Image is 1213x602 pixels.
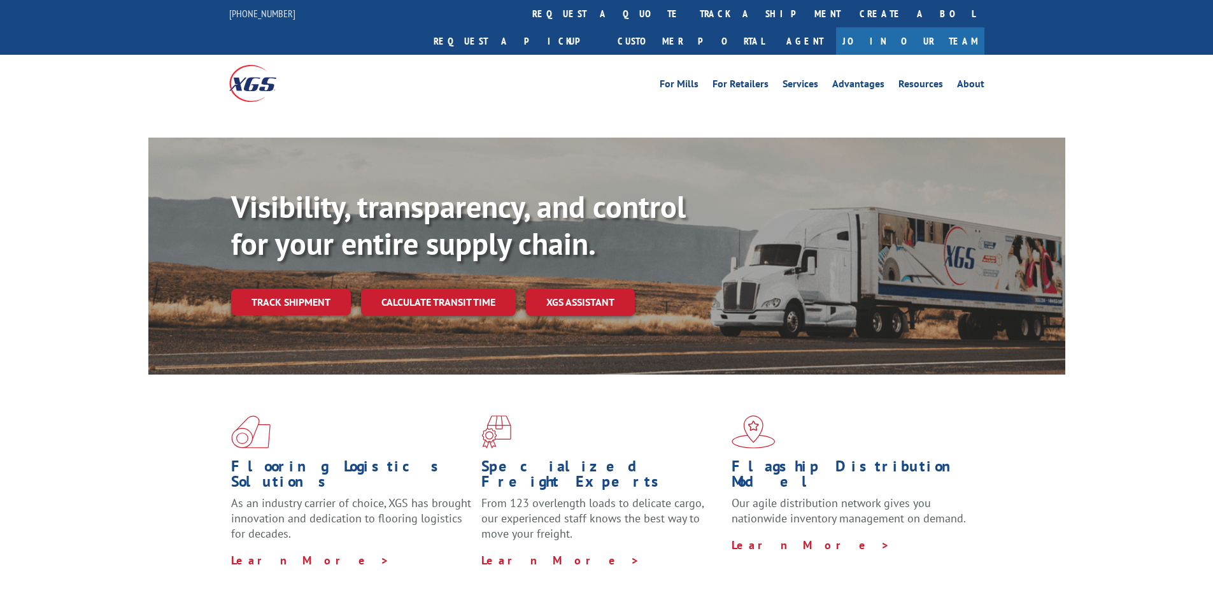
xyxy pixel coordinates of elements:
img: xgs-icon-total-supply-chain-intelligence-red [231,415,271,448]
h1: Flooring Logistics Solutions [231,459,472,496]
a: [PHONE_NUMBER] [229,7,295,20]
a: Customer Portal [608,27,774,55]
a: For Retailers [713,79,769,93]
a: Agent [774,27,836,55]
img: xgs-icon-focused-on-flooring-red [481,415,511,448]
span: As an industry carrier of choice, XGS has brought innovation and dedication to flooring logistics... [231,496,471,541]
a: Join Our Team [836,27,984,55]
a: Learn More > [231,553,390,568]
a: Resources [898,79,943,93]
a: For Mills [660,79,699,93]
a: Services [783,79,818,93]
a: Request a pickup [424,27,608,55]
a: Track shipment [231,289,351,315]
h1: Specialized Freight Experts [481,459,722,496]
a: About [957,79,984,93]
img: xgs-icon-flagship-distribution-model-red [732,415,776,448]
h1: Flagship Distribution Model [732,459,972,496]
b: Visibility, transparency, and control for your entire supply chain. [231,187,686,263]
p: From 123 overlength loads to delicate cargo, our experienced staff knows the best way to move you... [481,496,722,552]
a: XGS ASSISTANT [526,289,635,316]
a: Learn More > [732,538,890,552]
a: Advantages [832,79,884,93]
span: Our agile distribution network gives you nationwide inventory management on demand. [732,496,966,526]
a: Calculate transit time [361,289,516,316]
a: Learn More > [481,553,640,568]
